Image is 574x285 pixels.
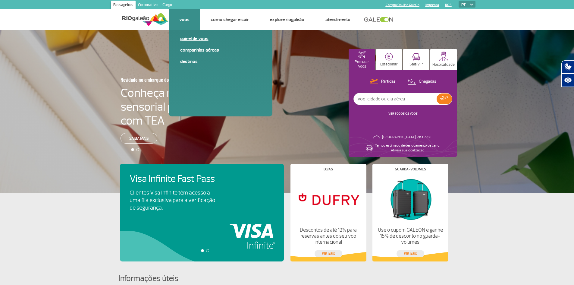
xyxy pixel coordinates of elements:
[121,133,157,144] a: Saiba mais
[561,60,574,87] div: Plugin de acessibilidade da Hand Talk.
[376,49,402,70] button: Estacionar
[160,1,174,10] a: Cargo
[382,135,432,140] p: [GEOGRAPHIC_DATA]: 26°C/78°F
[388,112,418,116] a: VER TODOS OS VOOS
[111,1,136,10] a: Passageiros
[397,250,424,257] a: veja mais
[406,78,438,86] button: Chegadas
[130,173,225,185] h4: Visa Infinite Fast Pass
[352,60,372,69] p: Procurar Voos
[419,79,436,84] p: Chegadas
[409,62,423,67] p: Sala VIP
[412,53,420,61] img: vipRoom.svg
[179,17,190,23] a: Voos
[136,1,160,10] a: Corporativo
[385,53,393,61] img: carParkingHome.svg
[387,111,419,116] button: VER TODOS OS VOOS
[368,78,397,86] button: Partidas
[561,60,574,74] button: Abrir tradutor de língua de sinais.
[445,3,452,7] a: RQS
[121,86,251,128] h4: Conheça nossa sala sensorial para passageiros com TEA
[118,273,456,284] h4: Informações úteis
[295,227,361,245] p: Descontos de até 12% para reservas antes do seu voo internacional
[561,74,574,87] button: Abrir recursos assistivos.
[380,62,398,67] p: Estacionar
[403,49,429,70] button: Sala VIP
[425,3,439,7] a: Imprensa
[180,58,261,65] a: Destinos
[349,49,375,70] button: Procurar Voos
[270,17,304,23] a: Explore RIOgaleão
[430,49,457,70] button: Hospitalidade
[358,51,365,58] img: airplaneHomeActive.svg
[180,35,261,42] a: Painel de voos
[377,176,443,222] img: Guarda-volumes
[121,73,221,86] h3: Novidade no embarque doméstico
[354,93,437,105] input: Voo, cidade ou cia aérea
[295,176,361,222] img: Lojas
[325,17,350,23] a: Atendimento
[130,189,215,212] p: Clientes Visa Infinite têm acesso a uma fila exclusiva para a verificação de segurança.
[377,227,443,245] p: Use o cupom GALEON e ganhe 15% de desconto no guarda-volumes
[324,168,333,171] h4: Lojas
[381,79,396,84] p: Partidas
[211,17,249,23] a: Como chegar e sair
[315,250,342,257] a: veja mais
[439,52,448,61] img: hospitality.svg
[432,62,455,67] p: Hospitalidade
[386,3,419,7] a: Compra On-line GaleOn
[375,143,440,153] p: Tempo estimado de deslocamento de carro: Ative a sua localização
[180,47,261,53] a: Companhias Aéreas
[130,173,274,212] a: Visa Infinite Fast PassClientes Visa Infinite têm acesso a uma fila exclusiva para a verificação ...
[395,168,426,171] h4: Guarda-volumes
